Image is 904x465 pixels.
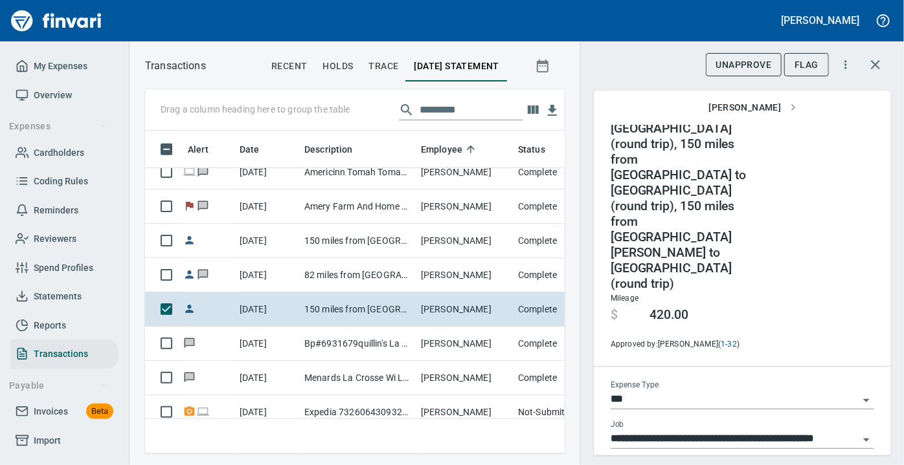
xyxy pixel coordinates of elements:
span: Employee [421,142,462,157]
span: Spend Profiles [34,260,93,276]
button: [PERSON_NAME] [703,96,802,120]
td: Bp#6931679quillin's La Crosse WI [299,327,416,361]
td: [DATE] [234,292,299,327]
span: Reimbursement [183,236,196,244]
td: Complete [513,292,610,327]
label: Job [611,421,624,429]
td: [DATE] [234,258,299,292]
td: [DATE] [234,224,299,258]
td: 150 miles from [GEOGRAPHIC_DATA][PERSON_NAME] to [GEOGRAPHIC_DATA] (round trip), 150 miles from [... [299,292,416,327]
span: [DATE] Statement [414,58,499,74]
span: Date [240,142,260,157]
td: [DATE] [234,189,299,224]
a: Statements [10,282,119,311]
a: Reports [10,311,119,340]
p: Transactions [145,58,206,74]
a: InvoicesBeta [10,397,119,426]
td: [PERSON_NAME] [416,258,513,292]
span: Has messages [183,339,196,347]
td: Expedia 73260643093222 [DOMAIN_NAME] WA [299,395,416,429]
span: Transactions [34,346,88,362]
button: More [831,50,860,79]
button: Flag [784,53,829,77]
td: [PERSON_NAME] [416,292,513,327]
p: Drag a column heading here to group the table [161,103,350,116]
button: Download table [543,101,562,120]
td: Complete [513,189,610,224]
td: Americinn Tomah Tomah WI [299,155,416,189]
span: Alert [188,142,225,157]
button: Payable [4,374,112,398]
td: 150 miles from [GEOGRAPHIC_DATA][PERSON_NAME] to [GEOGRAPHIC_DATA] (round trip), 59 miles from [G... [299,224,416,258]
span: recent [271,58,307,74]
td: Menards La Crosse Wi La Crosse [GEOGRAPHIC_DATA] [299,361,416,395]
td: Not-Submitted [513,395,610,429]
td: Amery Farm And Home Amery [GEOGRAPHIC_DATA] [299,189,416,224]
button: Open [857,431,876,449]
span: Statements [34,288,82,305]
span: Flagged [183,202,196,210]
span: Mileage [611,294,638,303]
span: Reminders [34,202,78,219]
button: Close transaction [860,49,891,80]
a: 1-32 [721,340,737,349]
img: Finvari [8,5,105,36]
a: Transactions [10,340,119,369]
button: Expenses [4,114,112,138]
span: Date [240,142,277,157]
a: Import [10,426,119,455]
span: Has messages [183,373,196,382]
button: Open [857,391,876,409]
span: holds [323,58,354,74]
span: Flag [795,57,819,73]
a: Coding Rules [10,167,119,196]
span: [PERSON_NAME] [708,100,797,116]
span: Alert [188,142,209,157]
td: [DATE] [234,327,299,361]
h4: 150 miles from [GEOGRAPHIC_DATA][PERSON_NAME] to [GEOGRAPHIC_DATA] (round trip), 150 miles from [... [611,12,752,292]
span: Expenses [9,118,107,135]
td: [PERSON_NAME] [416,155,513,189]
a: Overview [10,81,119,110]
td: Complete [513,258,610,292]
button: UnApprove [706,53,782,77]
span: Online transaction [183,168,196,176]
span: Import [34,433,61,449]
td: [PERSON_NAME] [416,327,513,361]
span: Overview [34,87,72,103]
span: Has messages [196,202,210,210]
td: [DATE] [234,361,299,395]
td: [DATE] [234,155,299,189]
td: 82 miles from [GEOGRAPHIC_DATA] to [GEOGRAPHIC_DATA], 123 miles from [GEOGRAPHIC_DATA] to [GEOGRA... [299,258,416,292]
td: [PERSON_NAME] [416,189,513,224]
span: Reviewers [34,231,76,247]
button: [PERSON_NAME] [778,10,863,30]
span: Has messages [196,270,210,279]
span: UnApprove [716,57,772,73]
a: Reviewers [10,224,119,254]
a: Spend Profiles [10,254,119,283]
label: Expense Type [611,382,659,389]
span: Description [304,142,353,157]
span: 420.00 [650,307,688,323]
span: Status [518,142,562,157]
span: Reports [34,318,66,334]
span: trace [369,58,399,74]
td: Complete [513,224,610,258]
span: Employee [421,142,479,157]
td: Complete [513,327,610,361]
span: Cardholders [34,145,84,161]
span: Invoices [34,404,68,420]
td: Complete [513,155,610,189]
span: Reimbursement [183,270,196,279]
span: Coding Rules [34,173,88,189]
span: My Expenses [34,58,87,74]
span: Online transaction [196,407,210,416]
span: Payable [9,378,107,394]
a: Cardholders [10,138,119,168]
span: Approved by: [PERSON_NAME] ( ) [611,338,752,351]
h5: [PERSON_NAME] [782,14,859,27]
nav: breadcrumb [145,58,206,74]
span: Beta [86,404,113,419]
